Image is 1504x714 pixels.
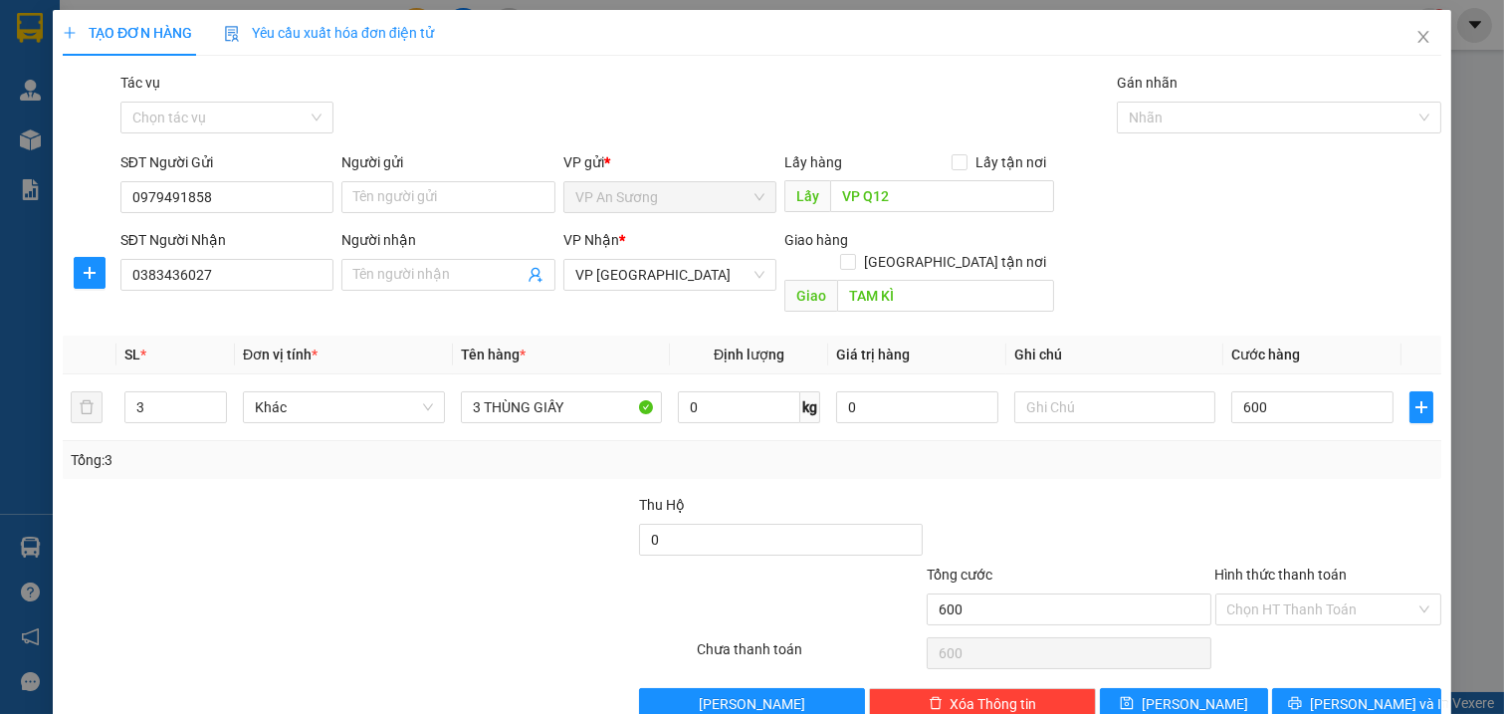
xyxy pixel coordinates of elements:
input: VD: Bàn, Ghế [461,391,663,423]
span: Định lượng [714,347,784,362]
span: Tổng cước [927,567,992,583]
span: user-add [528,267,543,283]
span: plus [75,265,105,281]
span: kg [800,391,820,423]
span: Tên hàng [461,347,526,362]
span: Lấy tận nơi [967,151,1054,173]
label: Hình thức thanh toán [1215,567,1348,583]
th: Ghi chú [1006,336,1224,374]
span: [GEOGRAPHIC_DATA] tận nơi [856,251,1054,273]
div: VP gửi [563,151,777,173]
span: Giao hàng [784,232,848,248]
input: Dọc đường [830,180,1053,212]
img: icon [224,26,240,42]
div: Chưa thanh toán [695,638,926,673]
button: plus [74,257,106,289]
div: Tổng: 3 [71,449,581,471]
span: delete [929,696,943,712]
span: save [1120,696,1134,712]
span: VP Đà Nẵng [575,260,765,290]
div: Người nhận [341,229,555,251]
input: 0 [836,391,998,423]
span: TẠO ĐƠN HÀNG [63,25,192,41]
span: Đơn vị tính [243,347,318,362]
span: Khác [255,392,433,422]
label: Gán nhãn [1117,75,1178,91]
span: Giá trị hàng [836,347,910,362]
span: Lấy hàng [784,154,842,170]
span: VP An Sương [575,182,765,212]
span: SL [124,347,140,362]
input: Ghi Chú [1014,391,1216,423]
span: Lấy [784,180,830,212]
span: Giao [784,280,837,312]
div: Người gửi [341,151,555,173]
button: delete [71,391,103,423]
span: Yêu cầu xuất hóa đơn điện tử [224,25,434,41]
span: printer [1288,696,1302,712]
span: Thu Hộ [639,497,685,513]
label: Tác vụ [120,75,160,91]
div: SĐT Người Gửi [120,151,334,173]
span: close [1415,29,1431,45]
div: SĐT Người Nhận [120,229,334,251]
input: Dọc đường [837,280,1053,312]
span: plus [63,26,77,40]
span: Cước hàng [1231,347,1300,362]
span: plus [1410,399,1432,415]
button: Close [1396,10,1451,66]
span: VP Nhận [563,232,619,248]
button: plus [1409,391,1433,423]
